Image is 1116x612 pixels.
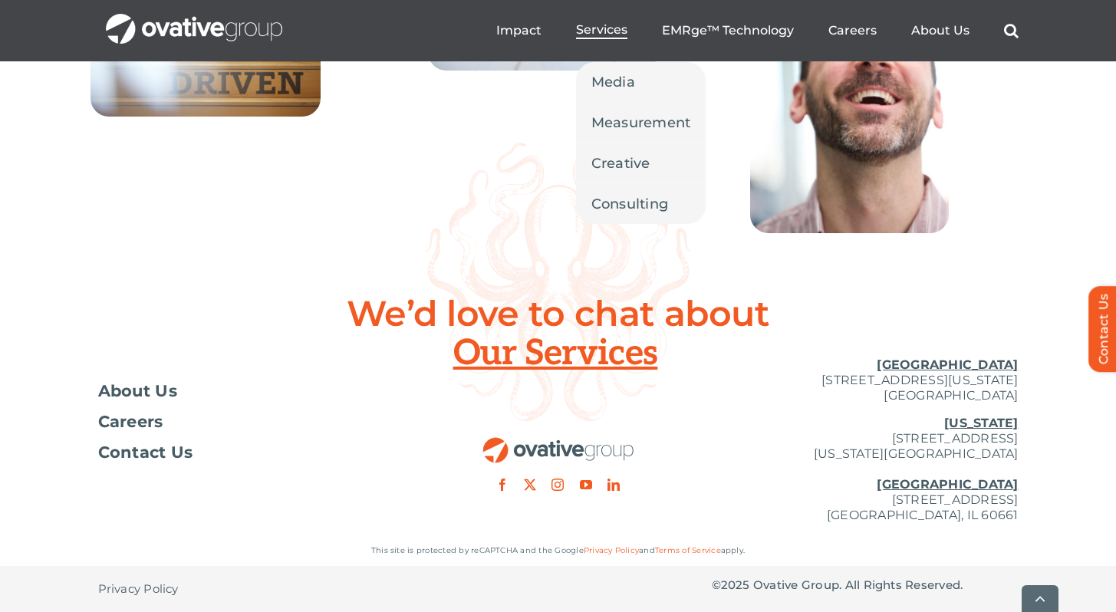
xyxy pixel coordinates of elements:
p: [STREET_ADDRESS][US_STATE] [GEOGRAPHIC_DATA] [712,357,1019,403]
a: EMRge™ Technology [662,23,794,38]
span: Consulting [591,193,669,215]
span: 2025 [721,577,750,592]
a: Careers [98,414,405,429]
span: Contact Us [98,445,193,460]
span: Media [591,71,635,93]
a: Media [576,62,706,102]
img: Home – Careers 8 [750,34,950,233]
u: [GEOGRAPHIC_DATA] [877,477,1018,492]
a: About Us [98,383,405,399]
p: [STREET_ADDRESS] [US_STATE][GEOGRAPHIC_DATA] [STREET_ADDRESS] [GEOGRAPHIC_DATA], IL 60661 [712,416,1019,523]
span: About Us [98,383,178,399]
span: Privacy Policy [98,581,179,597]
span: Creative [591,153,650,174]
nav: Footer - Privacy Policy [98,566,405,612]
span: Services [576,22,627,38]
a: Creative [576,143,706,183]
span: Measurement [591,112,691,133]
nav: Footer Menu [98,383,405,460]
a: Search [1004,23,1019,38]
a: facebook [496,479,509,491]
a: Privacy Policy [98,566,179,612]
u: [US_STATE] [944,416,1018,430]
a: twitter [524,479,536,491]
a: OG_Full_horizontal_RGB [482,436,635,450]
a: Impact [496,23,542,38]
a: Services [576,22,627,39]
a: instagram [551,479,564,491]
p: © Ovative Group. All Rights Reserved. [712,577,1019,593]
span: Our Services [453,334,663,373]
a: youtube [580,479,592,491]
nav: Menu [496,6,1019,55]
a: Contact Us [98,445,405,460]
a: Privacy Policy [584,545,639,555]
span: Careers [98,414,163,429]
a: linkedin [607,479,620,491]
u: [GEOGRAPHIC_DATA] [877,357,1018,372]
a: Consulting [576,184,706,224]
a: Measurement [576,103,706,143]
a: About Us [911,23,970,38]
a: OG_Full_horizontal_WHT [106,12,282,27]
p: This site is protected by reCAPTCHA and the Google and apply. [98,543,1019,558]
a: Careers [828,23,877,38]
a: Terms of Service [655,545,721,555]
